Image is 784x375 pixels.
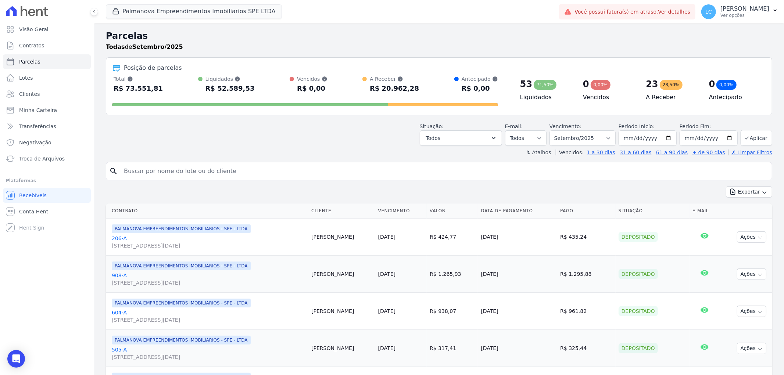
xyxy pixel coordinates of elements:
[690,203,720,219] th: E-mail
[726,186,772,198] button: Exportar
[737,231,766,243] button: Ações
[19,90,40,98] span: Clientes
[556,149,584,155] label: Vencidos:
[124,64,182,72] div: Posição de parcelas
[478,293,557,330] td: [DATE]
[420,123,444,129] label: Situação:
[106,43,183,51] p: de
[114,83,163,94] div: R$ 73.551,81
[427,293,478,330] td: R$ 938,07
[3,151,91,166] a: Troca de Arquivos
[741,130,772,146] button: Aplicar
[619,343,658,353] div: Depositado
[619,123,655,129] label: Período Inicío:
[378,308,395,314] a: [DATE]
[114,75,163,83] div: Total
[112,242,305,249] span: [STREET_ADDRESS][DATE]
[308,219,375,256] td: [PERSON_NAME]
[378,234,395,240] a: [DATE]
[106,29,772,43] h2: Parcelas
[19,192,47,199] span: Recebíveis
[427,203,478,219] th: Valor
[3,71,91,85] a: Lotes
[205,75,255,83] div: Liquidados
[619,232,658,242] div: Depositado
[680,123,738,130] label: Período Fim:
[427,256,478,293] td: R$ 1.265,93
[370,83,419,94] div: R$ 20.962,28
[520,78,532,90] div: 53
[112,279,305,286] span: [STREET_ADDRESS][DATE]
[112,316,305,324] span: [STREET_ADDRESS][DATE]
[112,346,305,361] a: 505-A[STREET_ADDRESS][DATE]
[557,219,616,256] td: R$ 435,24
[19,155,65,162] span: Troca de Arquivos
[308,203,375,219] th: Cliente
[308,293,375,330] td: [PERSON_NAME]
[3,135,91,150] a: Negativação
[716,80,736,90] div: 0,00%
[619,306,658,316] div: Depositado
[557,203,616,219] th: Pago
[583,78,589,90] div: 0
[478,219,557,256] td: [DATE]
[658,9,691,15] a: Ver detalhes
[462,83,498,94] div: R$ 0,00
[557,256,616,293] td: R$ 1.295,88
[308,256,375,293] td: [PERSON_NAME]
[132,43,183,50] strong: Setembro/2025
[109,167,118,176] i: search
[420,130,502,146] button: Todos
[427,219,478,256] td: R$ 424,77
[112,235,305,249] a: 206-A[STREET_ADDRESS][DATE]
[583,93,634,102] h4: Vencidos
[660,80,683,90] div: 28,50%
[656,149,688,155] a: 61 a 90 dias
[112,309,305,324] a: 604-A[STREET_ADDRESS][DATE]
[19,26,49,33] span: Visão Geral
[478,256,557,293] td: [DATE]
[19,107,57,114] span: Minha Carteira
[19,208,48,215] span: Conta Hent
[720,5,769,12] p: [PERSON_NAME]
[692,149,725,155] a: + de 90 dias
[19,139,51,146] span: Negativação
[3,204,91,219] a: Conta Hent
[505,123,523,129] label: E-mail:
[619,269,658,279] div: Depositado
[106,4,282,18] button: Palmanova Empreendimentos Imobiliarios SPE LTDA
[112,299,251,307] span: PALMANOVA EMPREENDIMENTOS IMOBILIARIOS - SPE - LTDA
[106,203,308,219] th: Contrato
[709,78,715,90] div: 0
[112,336,251,345] span: PALMANOVA EMPREENDIMENTOS IMOBILIARIOS - SPE - LTDA
[378,345,395,351] a: [DATE]
[7,350,25,368] div: Open Intercom Messenger
[370,75,419,83] div: A Receber
[728,149,772,155] a: ✗ Limpar Filtros
[646,93,697,102] h4: A Receber
[375,203,427,219] th: Vencimento
[112,262,251,270] span: PALMANOVA EMPREENDIMENTOS IMOBILIARIOS - SPE - LTDA
[3,188,91,203] a: Recebíveis
[106,43,125,50] strong: Todas
[112,272,305,286] a: 908-A[STREET_ADDRESS][DATE]
[205,83,255,94] div: R$ 52.589,53
[520,93,571,102] h4: Liquidados
[709,93,760,102] h4: Antecipado
[646,78,658,90] div: 23
[6,176,88,185] div: Plataformas
[478,203,557,219] th: Data de Pagamento
[557,293,616,330] td: R$ 961,82
[3,54,91,69] a: Parcelas
[526,149,551,155] label: ↯ Atalhos
[3,103,91,118] a: Minha Carteira
[695,1,784,22] button: LC [PERSON_NAME] Ver opções
[591,80,611,90] div: 0,00%
[112,224,251,233] span: PALMANOVA EMPREENDIMENTOS IMOBILIARIOS - SPE - LTDA
[426,134,440,143] span: Todos
[549,123,581,129] label: Vencimento:
[616,203,690,219] th: Situação
[737,343,766,354] button: Ações
[308,330,375,367] td: [PERSON_NAME]
[478,330,557,367] td: [DATE]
